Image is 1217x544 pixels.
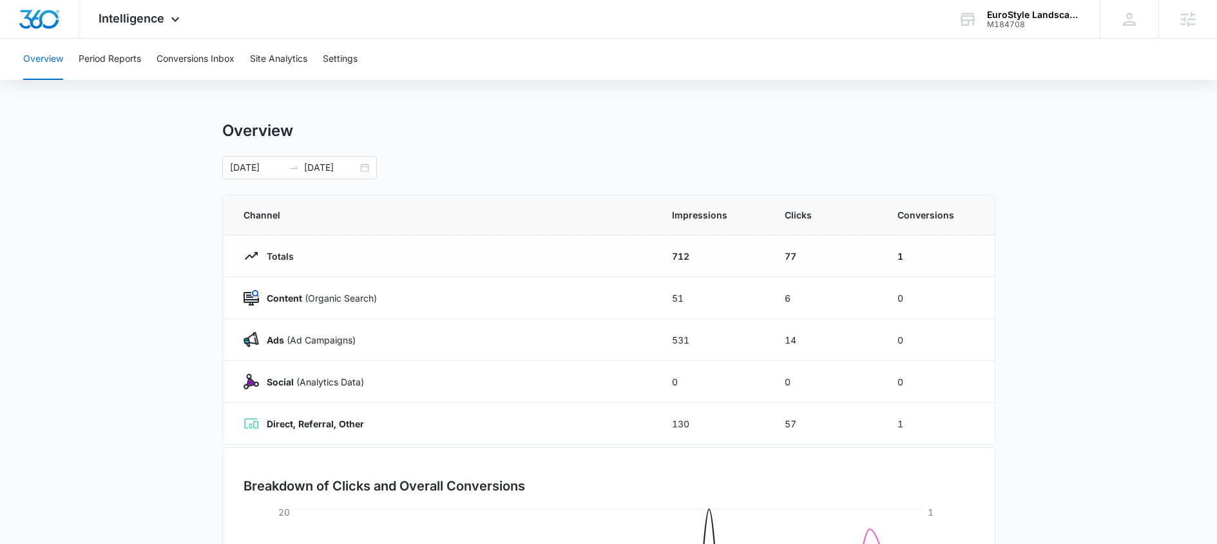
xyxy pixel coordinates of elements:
div: account id [987,20,1081,29]
span: Channel [244,208,641,222]
img: tab_domain_overview_orange.svg [35,75,45,85]
td: 0 [882,319,995,361]
span: Intelligence [99,12,164,25]
td: 6 [769,277,882,319]
td: 712 [656,235,769,277]
button: Conversions Inbox [157,39,235,80]
p: (Organic Search) [259,291,377,305]
td: 0 [656,361,769,403]
strong: Ads [267,335,284,345]
img: Ads [244,332,259,347]
td: 0 [882,361,995,403]
h3: Breakdown of Clicks and Overall Conversions [244,476,525,496]
input: End date [304,160,358,175]
span: Conversions [897,208,974,222]
span: to [289,162,299,173]
h1: Overview [222,121,293,141]
div: v 4.0.25 [36,21,63,31]
span: swap-right [289,162,299,173]
button: Overview [23,39,63,80]
div: Keywords by Traffic [142,76,217,84]
button: Settings [323,39,358,80]
td: 0 [882,277,995,319]
tspan: 1 [928,507,934,518]
td: 531 [656,319,769,361]
div: Domain Overview [49,76,115,84]
img: logo_orange.svg [21,21,31,31]
strong: Content [267,293,302,304]
strong: Social [267,376,294,387]
tspan: 20 [278,507,290,518]
img: tab_keywords_by_traffic_grey.svg [128,75,139,85]
td: 14 [769,319,882,361]
p: (Analytics Data) [259,375,364,389]
p: (Ad Campaigns) [259,333,356,347]
td: 1 [882,403,995,445]
img: Social [244,374,259,389]
td: 57 [769,403,882,445]
img: website_grey.svg [21,34,31,44]
button: Period Reports [79,39,141,80]
span: Impressions [672,208,754,222]
td: 130 [656,403,769,445]
strong: Direct, Referral, Other [267,418,364,429]
span: Clicks [785,208,867,222]
input: Start date [230,160,283,175]
td: 0 [769,361,882,403]
img: Content [244,290,259,306]
td: 77 [769,235,882,277]
td: 1 [882,235,995,277]
td: 51 [656,277,769,319]
div: account name [987,10,1081,20]
p: Totals [259,249,294,263]
button: Site Analytics [250,39,307,80]
div: Domain: [DOMAIN_NAME] [34,34,142,44]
